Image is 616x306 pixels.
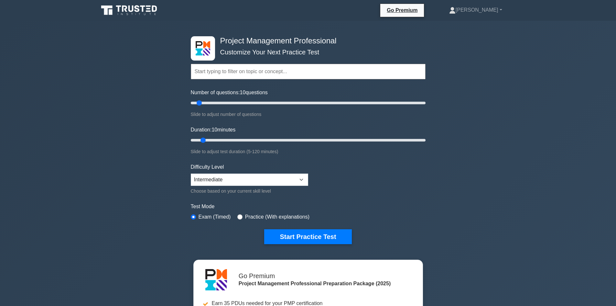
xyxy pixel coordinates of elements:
a: Go Premium [383,6,421,14]
span: 10 [211,127,217,132]
label: Duration: minutes [191,126,236,134]
a: [PERSON_NAME] [434,4,518,17]
div: Slide to adjust test duration (5-120 minutes) [191,148,426,155]
input: Start typing to filter on topic or concept... [191,64,426,79]
label: Test Mode [191,203,426,210]
h4: Project Management Professional [218,36,394,46]
label: Difficulty Level [191,163,224,171]
label: Exam (Timed) [199,213,231,221]
label: Number of questions: questions [191,89,268,96]
label: Practice (With explanations) [245,213,309,221]
div: Slide to adjust number of questions [191,110,426,118]
div: Choose based on your current skill level [191,187,308,195]
span: 10 [240,90,246,95]
button: Start Practice Test [264,229,351,244]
